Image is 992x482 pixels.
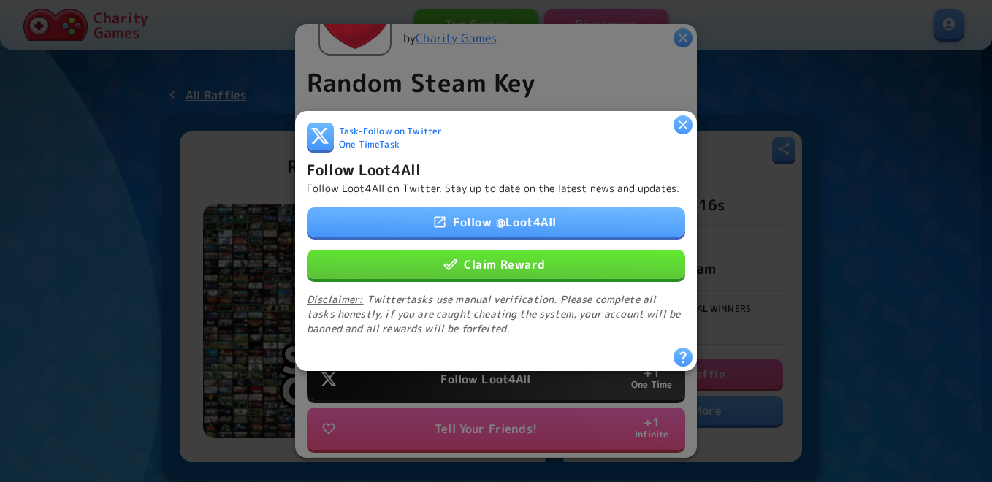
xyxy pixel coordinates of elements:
p: Follow Loot4All on Twitter. Stay up to date on the latest news and updates. [307,181,679,196]
h6: Follow Loot4All [307,158,421,181]
u: Disclaimer: [307,292,364,306]
span: Task - Follow on Twitter [339,125,442,139]
a: Follow @Loot4All [307,207,685,237]
p: Twitter tasks use manual verification. Please complete all tasks honestly, if you are caught chea... [307,292,685,336]
span: One Time Task [339,138,400,152]
button: Claim Reward [307,250,685,279]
